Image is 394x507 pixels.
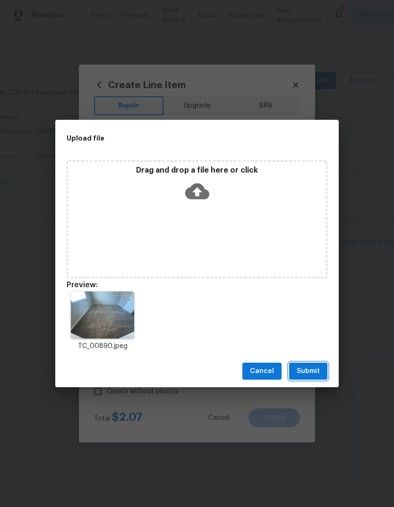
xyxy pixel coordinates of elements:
span: Cancel [250,366,274,377]
button: Submit [289,363,327,380]
p: Drag and drop a file here or click [68,166,326,175]
img: Z [71,291,134,339]
button: Cancel [242,363,282,380]
span: Submit [297,366,320,377]
p: TC_00890.jpeg [67,341,138,351]
h2: Upload file [67,133,285,143]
